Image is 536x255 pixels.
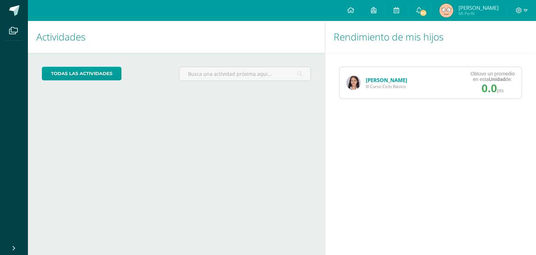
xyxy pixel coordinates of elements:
input: Busca una actividad próxima aquí... [179,67,310,81]
strong: Unidad [489,76,505,82]
span: 80 [419,9,427,17]
span: Mi Perfil [459,10,499,16]
span: [PERSON_NAME] [459,4,499,11]
div: Obtuvo un promedio en esta de: [470,71,515,82]
span: 0.0 [482,82,497,95]
a: todas las Actividades [42,67,121,80]
a: [PERSON_NAME] [366,76,407,83]
h1: Rendimiento de mis hijos [334,21,528,53]
span: III Curso Ciclo Básico [366,83,407,89]
img: 9ee5f050ee642a9816584d235fbb0660.png [439,3,453,17]
img: 45dba2f6fef419456e26cf97e04dba63.png [347,76,360,90]
h1: Actividades [36,21,317,53]
span: pts [497,88,504,93]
